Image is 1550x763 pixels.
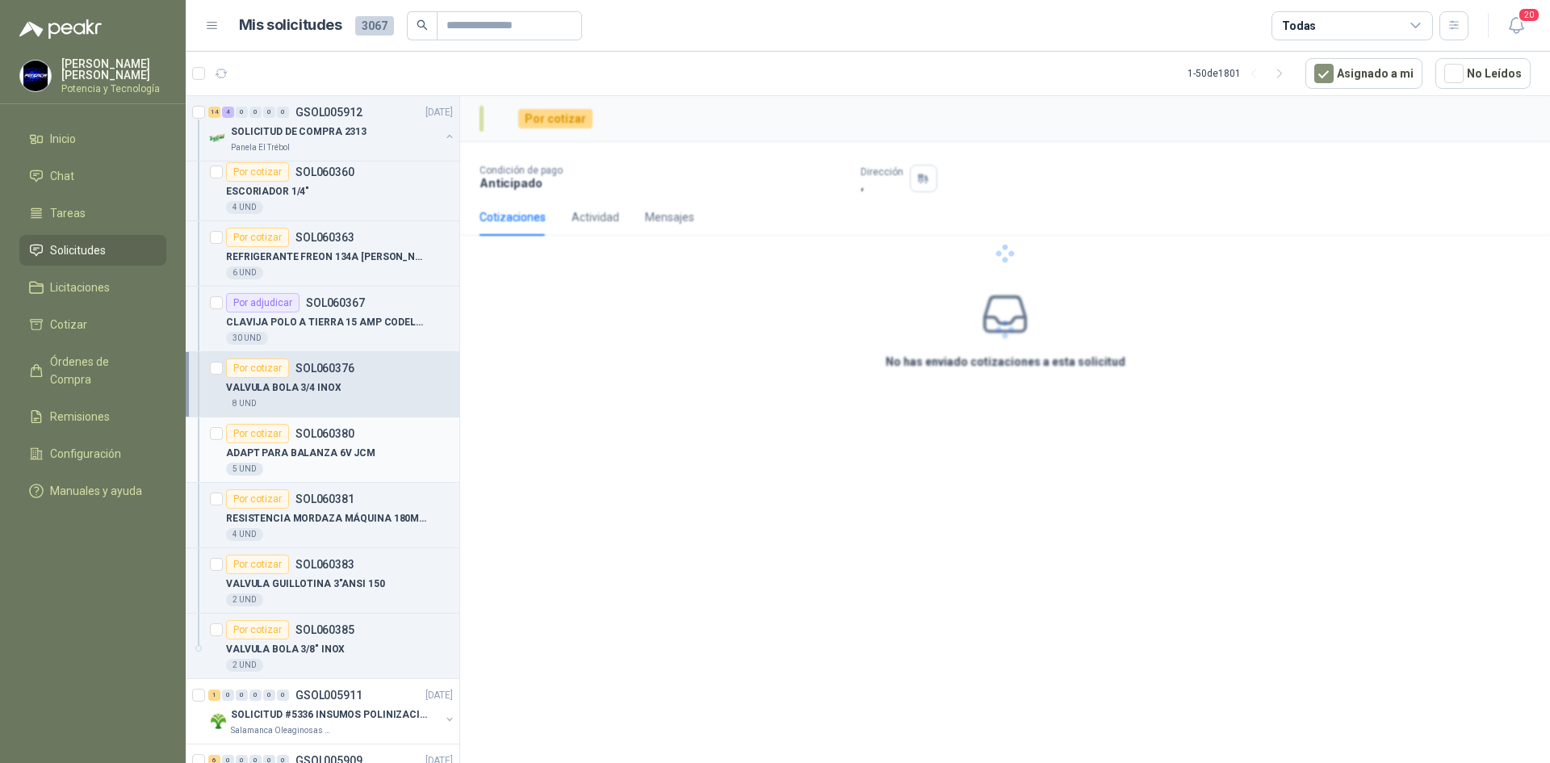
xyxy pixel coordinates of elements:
a: Por cotizarSOL060380ADAPT PARA BALANZA 6V JCM5 UND [186,417,459,483]
p: SOL060360 [295,166,354,178]
p: SOL060381 [295,493,354,505]
div: 0 [222,690,234,701]
div: Por cotizar [226,162,289,182]
a: Cotizar [19,309,166,340]
a: Por cotizarSOL060360ESCORIADOR 1/4"4 UND [186,156,459,221]
p: SOLICITUD DE COMPRA 2313 [231,124,367,140]
a: 1 0 0 0 0 0 GSOL005911[DATE] Company LogoSOLICITUD #5336 INSUMOS POLINIZACIÓNSalamanca Oleaginosa... [208,685,456,737]
p: ADAPT PARA BALANZA 6V JCM [226,446,375,461]
a: Por cotizarSOL060383VALVULA GUILLOTINA 3"ANSI 1502 UND [186,548,459,614]
p: [PERSON_NAME] [PERSON_NAME] [61,58,166,81]
div: 6 UND [226,266,263,279]
div: 4 UND [226,201,263,214]
div: 30 UND [226,332,268,345]
p: SOL060380 [295,428,354,439]
span: Manuales y ayuda [50,482,142,500]
div: Por adjudicar [226,293,300,312]
p: RESISTENCIA MORDAZA MÁQUINA 180MM LARGO X 9.25 MM DIAMETRO TIPO CARTUCHO A 220V MAQUINA FLOWPACK [226,511,427,526]
div: 0 [236,690,248,701]
a: Por cotizarSOL060363REFRIGERANTE FREON 134A [PERSON_NAME] X 340 GR6 UND [186,221,459,287]
div: 0 [263,690,275,701]
span: Configuración [50,445,121,463]
span: Chat [50,167,74,185]
div: 1 - 50 de 1801 [1188,61,1292,86]
a: Por cotizarSOL060385VALVULA BOLA 3/8" INOX2 UND [186,614,459,679]
span: Remisiones [50,408,110,426]
span: 20 [1518,7,1540,23]
button: No Leídos [1435,58,1531,89]
p: SOL060363 [295,232,354,243]
p: GSOL005911 [295,690,362,701]
div: Por cotizar [226,489,289,509]
p: SOL060385 [295,624,354,635]
button: Asignado a mi [1305,58,1422,89]
div: 0 [277,690,289,701]
p: SOLICITUD #5336 INSUMOS POLINIZACIÓN [231,707,432,723]
div: 2 UND [226,593,263,606]
div: 5 UND [226,463,263,476]
p: VALVULA GUILLOTINA 3"ANSI 150 [226,576,385,592]
div: 0 [249,690,262,701]
p: VALVULA BOLA 3/4 INOX [226,380,341,396]
a: 14 4 0 0 0 0 GSOL005912[DATE] Company LogoSOLICITUD DE COMPRA 2313Panela El Trébol [208,103,456,154]
button: 20 [1502,11,1531,40]
div: 1 [208,690,220,701]
p: SOL060376 [295,363,354,374]
h1: Mis solicitudes [239,14,342,37]
a: Por cotizarSOL060376VALVULA BOLA 3/4 INOX8 UND [186,352,459,417]
span: search [417,19,428,31]
span: Cotizar [50,316,87,333]
span: Solicitudes [50,241,106,259]
a: Solicitudes [19,235,166,266]
a: Licitaciones [19,272,166,303]
a: Configuración [19,438,166,469]
div: Por cotizar [226,620,289,639]
div: Por cotizar [226,358,289,378]
span: Licitaciones [50,279,110,296]
div: Por cotizar [226,424,289,443]
p: Panela El Trébol [231,141,290,154]
span: Órdenes de Compra [50,353,151,388]
div: Por cotizar [226,228,289,247]
div: Todas [1282,17,1316,35]
a: Por cotizarSOL060381RESISTENCIA MORDAZA MÁQUINA 180MM LARGO X 9.25 MM DIAMETRO TIPO CARTUCHO A 22... [186,483,459,548]
span: Inicio [50,130,76,148]
div: 8 UND [226,397,263,410]
div: 2 UND [226,659,263,672]
a: Remisiones [19,401,166,432]
div: 0 [236,107,248,118]
p: [DATE] [425,105,453,120]
a: Inicio [19,124,166,154]
p: ESCORIADOR 1/4" [226,184,309,199]
div: Por cotizar [226,555,289,574]
div: 0 [263,107,275,118]
div: 0 [277,107,289,118]
p: SOL060367 [306,297,365,308]
a: Por adjudicarSOL060367CLAVIJA POLO A TIERRA 15 AMP CODELCA30 UND [186,287,459,352]
p: REFRIGERANTE FREON 134A [PERSON_NAME] X 340 GR [226,249,427,265]
div: 0 [249,107,262,118]
p: GSOL005912 [295,107,362,118]
p: VALVULA BOLA 3/8" INOX [226,642,345,657]
a: Manuales y ayuda [19,476,166,506]
p: Salamanca Oleaginosas SAS [231,724,333,737]
p: SOL060383 [295,559,354,570]
p: CLAVIJA POLO A TIERRA 15 AMP CODELCA [226,315,427,330]
p: [DATE] [425,688,453,703]
span: 3067 [355,16,394,36]
a: Tareas [19,198,166,228]
p: Potencia y Tecnología [61,84,166,94]
a: Chat [19,161,166,191]
img: Company Logo [20,61,51,91]
div: 14 [208,107,220,118]
div: 4 [222,107,234,118]
a: Órdenes de Compra [19,346,166,395]
div: 4 UND [226,528,263,541]
span: Tareas [50,204,86,222]
img: Logo peakr [19,19,102,39]
img: Company Logo [208,711,228,731]
img: Company Logo [208,128,228,148]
